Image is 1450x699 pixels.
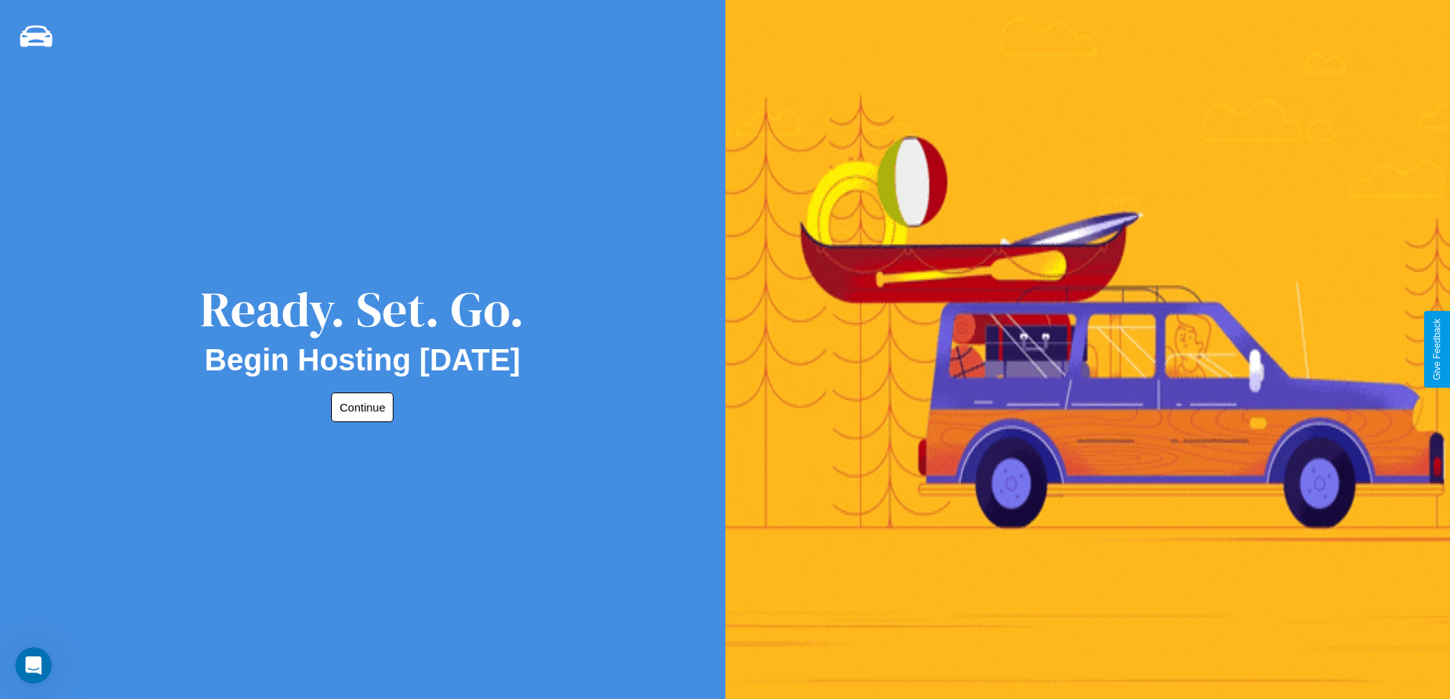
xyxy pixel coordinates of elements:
[200,275,524,343] div: Ready. Set. Go.
[1432,319,1442,380] div: Give Feedback
[331,392,394,422] button: Continue
[205,343,521,377] h2: Begin Hosting [DATE]
[15,647,52,684] iframe: Intercom live chat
